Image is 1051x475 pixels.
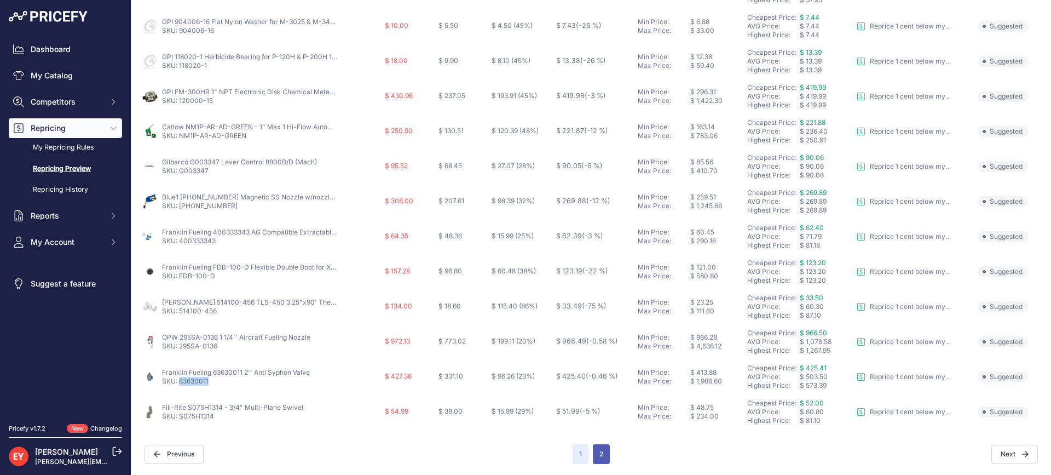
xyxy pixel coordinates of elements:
a: Cheapest Price: [747,118,796,127]
div: $ 71.79 [800,232,852,241]
div: Max Price: [638,237,690,245]
span: (-0.46 %) [586,372,618,380]
span: $ 1,267.95 [800,346,830,354]
div: $ 121.00 [690,263,743,272]
a: Highest Price: [747,101,790,109]
span: $ 39.00 [438,407,463,415]
a: $ 966.50 [800,329,827,337]
div: $ 236.40 [800,127,852,136]
span: $ 573.39 [800,381,827,390]
a: Reprice 1 cent below my cheapest competitor [857,267,952,276]
span: $ 120.39 (48%) [492,127,539,135]
span: $ 51.99 [556,407,600,415]
button: My Account [9,232,122,252]
span: $ 115.40 (86%) [492,302,538,310]
span: $ 193.91 (45%) [492,91,537,100]
a: Highest Price: [747,381,790,390]
a: Reprice 1 cent below my cheapest competitor [857,408,952,416]
a: Cheapest Price: [747,188,796,197]
span: $ 5.50 [438,21,458,30]
div: $ 90.06 [800,162,852,171]
span: $ 773.02 [438,337,466,345]
div: $ 1,245.66 [690,202,743,210]
button: Go to page 2 [593,444,610,464]
a: OPW 295SA-0136 1 1/4'' Aircraft Fueling Nozzle [162,333,310,341]
span: $ 7.44 [800,13,819,21]
div: Max Price: [638,307,690,316]
a: $ 13.39 [800,48,822,56]
a: SKU: FDB-100-D [162,272,215,280]
div: Max Price: [638,61,690,70]
a: Highest Price: [747,346,790,354]
span: $ 419.98 [556,91,606,100]
span: $ 123.20 [800,259,826,267]
a: $ 62.40 [800,224,824,232]
span: Competitors [31,96,102,107]
p: Reprice 1 cent below my cheapest competitor [870,337,952,346]
a: SKU: [PHONE_NUMBER] [162,202,238,210]
span: $ 237.05 [438,91,465,100]
div: Min Price: [638,53,690,61]
span: $ 95.52 [385,162,408,170]
a: SKU: 904006-16 [162,26,214,35]
a: Highest Price: [747,66,790,74]
p: Reprice 1 cent below my cheapest competitor [870,162,952,171]
a: GPI 118020-1 Herbicide Bearing for P-120H & P-200H 12V Plastic Utility Pump Replacement [162,53,444,61]
a: Highest Price: [747,311,790,319]
div: AVG Price: [747,162,800,171]
span: $ 419.99 [800,101,826,109]
a: Highest Price: [747,276,790,284]
span: Suggested [978,371,1028,382]
span: Suggested [978,91,1028,102]
div: Min Price: [638,333,690,342]
span: $ 18.60 [438,302,461,310]
div: Max Price: [638,131,690,140]
span: $ 13.39 [800,66,822,74]
span: $ 7.43 [556,21,602,30]
a: SKU: 63630011 [162,377,209,385]
a: Blue1 [PHONE_NUMBER] Magnetic SS Nozzle w/nozzle hook and 3/4'' Barbed Swivel Fitting [162,193,447,201]
div: $ 60.80 [800,408,852,416]
div: $ 13.39 [800,57,852,66]
span: (-26 %) [580,56,606,65]
span: (-12 %) [584,127,608,135]
span: $ 68.45 [438,162,462,170]
p: Reprice 1 cent below my cheapest competitor [870,127,952,136]
button: Competitors [9,92,122,112]
a: $ 425.41 [800,364,827,372]
a: Reprice 1 cent below my cheapest competitor [857,197,952,206]
a: SKU: S075H1314 [162,412,214,420]
a: $ 52.00 [800,399,824,407]
span: $ 33.50 [800,294,823,302]
div: $ 1,078.58 [800,337,852,346]
div: $ 111.60 [690,307,743,316]
span: $ 157.28 [385,267,410,275]
div: $ 290.16 [690,237,743,245]
div: $ 410.70 [690,167,743,175]
div: Max Price: [638,202,690,210]
div: $ 783.06 [690,131,743,140]
span: My Account [31,237,102,248]
a: Repricing History [9,180,122,199]
div: Pricefy v1.7.2 [9,424,45,433]
span: Suggested [978,196,1028,207]
div: $ 12.38 [690,53,743,61]
span: $ 123.20 [800,276,826,284]
a: SKU: 514100-456 [162,307,217,315]
span: $ 425.40 [556,372,618,380]
div: $ 4,638.12 [690,342,743,351]
span: $ 90.06 [800,171,824,179]
div: Min Price: [638,158,690,167]
div: $ 60.45 [690,228,743,237]
a: My Catalog [9,66,122,85]
span: Suggested [978,231,1028,242]
div: $ 503.50 [800,373,852,381]
span: (-12 %) [586,197,610,205]
div: Max Price: [638,167,690,175]
a: GPI FM-300HR 1" NPT Electronic Disk Chemical Meter (7-75 LPM) [162,88,369,96]
p: Reprice 1 cent below my cheapest competitor [870,267,952,276]
a: GPI 904006-16 Flat Nylon Washer for M-3025 & M-3425 Heavy Duty Pump Replacement [162,18,438,26]
a: SKU: 120000-15 [162,96,213,105]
